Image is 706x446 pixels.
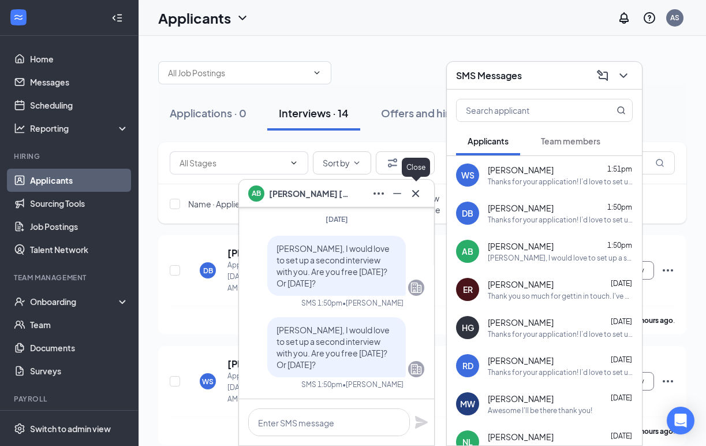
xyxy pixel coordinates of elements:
[468,136,509,146] span: Applicants
[342,380,404,389] span: • [PERSON_NAME]
[635,316,673,325] b: 4 hours ago
[611,393,632,402] span: [DATE]
[488,278,554,290] span: [PERSON_NAME]
[301,380,342,389] div: SMS 1:50pm
[30,359,129,382] a: Surveys
[388,184,406,203] button: Minimize
[488,406,592,415] div: Awesome I'll be there thank you!
[180,157,285,169] input: All Stages
[488,291,633,301] div: Thank you so much for gettin in touch. I've accepted another position but will keep you in mind i...
[488,240,554,252] span: [PERSON_NAME]
[313,151,371,174] button: Sort byChevronDown
[488,367,633,377] div: Thanks for your application! I’d love to set up an interview with you. We typically do interviews...
[30,296,119,307] div: Onboarding
[488,393,554,404] span: [PERSON_NAME]
[488,215,633,225] div: Thanks for your application! I’d love to set up an interview with you. We typically do interviews...
[227,247,259,259] h5: [PERSON_NAME]
[617,11,631,25] svg: Notifications
[488,329,633,339] div: Thanks for your application! I’d love to set up an interview with you. We typically do interviews...
[409,362,423,376] svg: Company
[381,106,480,120] div: Offers and hires · 98
[386,156,399,170] svg: Filter
[30,238,129,261] a: Talent Network
[30,215,129,238] a: Job Postings
[14,122,25,134] svg: Analysis
[14,423,25,434] svg: Settings
[30,169,129,192] a: Applicants
[14,296,25,307] svg: UserCheck
[269,187,350,200] span: [PERSON_NAME] [PERSON_NAME]
[14,151,126,161] div: Hiring
[611,279,632,288] span: [DATE]
[168,66,308,79] input: All Job Postings
[488,253,633,263] div: [PERSON_NAME], I would love to set up a second interview with you. Are you free [DATE]? Or [DATE]?
[312,68,322,77] svg: ChevronDown
[488,355,554,366] span: [PERSON_NAME]
[593,66,612,85] button: ComposeMessage
[414,415,428,429] svg: Plane
[614,66,633,85] button: ChevronDown
[635,427,673,436] b: 6 hours ago
[342,298,404,308] span: • [PERSON_NAME]
[13,12,24,23] svg: WorkstreamLogo
[661,374,675,388] svg: Ellipses
[461,169,475,181] div: WS
[326,215,348,224] span: [DATE]
[661,263,675,277] svg: Ellipses
[30,94,129,117] a: Scheduling
[203,266,213,276] div: DB
[372,187,386,200] svg: Ellipses
[279,106,349,120] div: Interviews · 14
[369,184,388,203] button: Ellipses
[277,325,390,370] span: [PERSON_NAME], I would love to set up a second interview with you. Are you free [DATE]? Or [DATE]?
[323,159,350,167] span: Sort by
[277,243,390,288] span: [PERSON_NAME], I would love to set up a second interview with you. Are you free [DATE]? Or [DATE]?
[227,370,273,405] div: Applied [DATE] 7:57 AM
[488,164,554,176] span: [PERSON_NAME]
[607,203,632,211] span: 1:50pm
[227,358,259,370] h5: [PERSON_NAME]
[409,187,423,200] svg: Cross
[30,122,129,134] div: Reporting
[406,184,425,203] button: Cross
[30,70,129,94] a: Messages
[667,407,694,434] div: Open Intercom Messenger
[158,8,231,28] h1: Applicants
[462,246,473,257] div: AB
[607,241,632,250] span: 1:50pm
[462,360,473,371] div: RD
[111,12,123,24] svg: Collapse
[402,158,430,177] div: Close
[457,99,593,121] input: Search applicant
[30,313,129,336] a: Team
[488,431,554,443] span: [PERSON_NAME]
[289,158,298,168] svg: ChevronDown
[409,281,423,295] svg: Company
[607,165,632,173] span: 1:51pm
[643,11,656,25] svg: QuestionInfo
[611,317,632,326] span: [DATE]
[462,322,474,333] div: HG
[30,47,129,70] a: Home
[460,398,475,410] div: MW
[541,136,600,146] span: Team members
[30,423,111,434] div: Switch to admin view
[488,202,554,214] span: [PERSON_NAME]
[488,177,633,187] div: Thanks for your application! I’d love to set up an interview with you. We typically do interviews...
[390,187,404,200] svg: Minimize
[236,11,249,25] svg: ChevronDown
[611,432,632,440] span: [DATE]
[655,158,664,168] svg: MagnifyingGlass
[30,192,129,215] a: Sourcing Tools
[617,69,630,83] svg: ChevronDown
[596,69,610,83] svg: ComposeMessage
[670,13,679,23] div: AS
[462,207,473,219] div: DB
[611,355,632,364] span: [DATE]
[227,259,273,294] div: Applied [DATE] 9:49 AM
[617,106,626,115] svg: MagnifyingGlass
[463,284,473,295] div: ER
[456,69,522,82] h3: SMS Messages
[30,336,129,359] a: Documents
